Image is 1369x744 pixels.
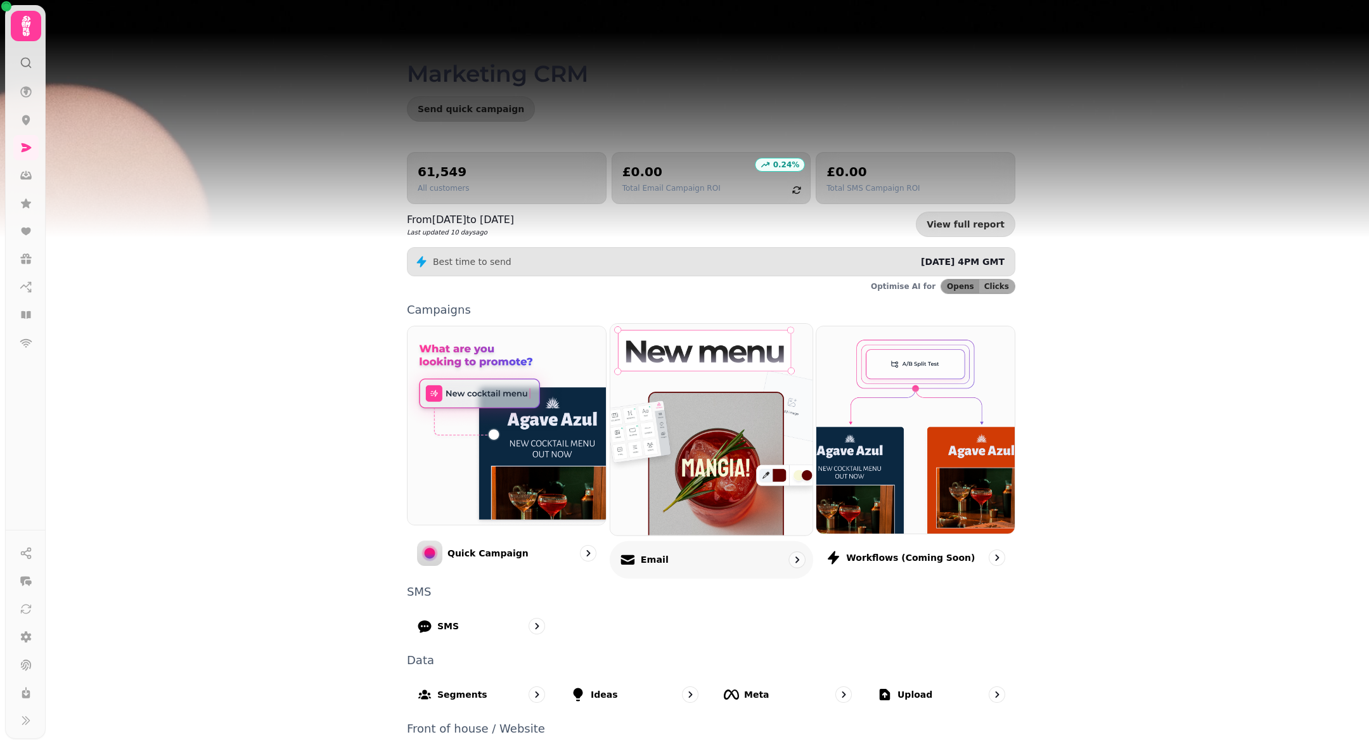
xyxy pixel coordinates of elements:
[786,179,807,201] button: refresh
[408,326,606,525] img: Quick Campaign
[407,586,1015,598] p: SMS
[407,212,514,228] p: From [DATE] to [DATE]
[991,551,1003,564] svg: go to
[418,183,469,193] p: All customers
[560,676,709,713] a: Ideas
[407,96,535,122] button: Send quick campaign
[407,655,1015,666] p: Data
[418,105,524,113] span: Send quick campaign
[826,163,920,181] h2: £0.00
[921,257,1005,267] span: [DATE] 4PM GMT
[407,676,555,713] a: Segments
[991,688,1003,701] svg: go to
[591,688,618,701] p: Ideas
[714,676,862,713] a: Meta
[407,723,1015,734] p: Front of house / Website
[947,283,974,290] span: Opens
[916,212,1015,237] a: View full report
[826,183,920,193] p: Total SMS Campaign ROI
[837,688,850,701] svg: go to
[407,228,514,237] p: Last updated 10 days ago
[582,547,595,560] svg: go to
[640,553,668,566] p: Email
[941,279,979,293] button: Opens
[790,553,803,566] svg: go to
[600,313,823,546] img: Email
[447,547,529,560] p: Quick Campaign
[773,160,800,170] p: 0.24 %
[418,163,469,181] h2: 61,549
[984,283,1009,290] span: Clicks
[407,30,1015,86] h1: Marketing CRM
[530,688,543,701] svg: go to
[979,279,1015,293] button: Clicks
[744,688,769,701] p: Meta
[622,163,721,181] h2: £0.00
[816,326,1015,576] a: Workflows (coming soon)Workflows (coming soon)
[897,688,932,701] p: Upload
[407,608,555,645] a: SMS
[437,620,459,632] p: SMS
[871,281,935,292] p: Optimise AI for
[433,255,511,268] p: Best time to send
[622,183,721,193] p: Total Email Campaign ROI
[407,304,1015,316] p: Campaigns
[684,688,697,701] svg: go to
[816,326,1015,534] img: Workflows (coming soon)
[437,688,487,701] p: Segments
[407,326,607,576] a: Quick CampaignQuick Campaign
[867,676,1015,713] a: Upload
[846,551,975,564] p: Workflows (coming soon)
[610,323,813,579] a: EmailEmail
[530,620,543,632] svg: go to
